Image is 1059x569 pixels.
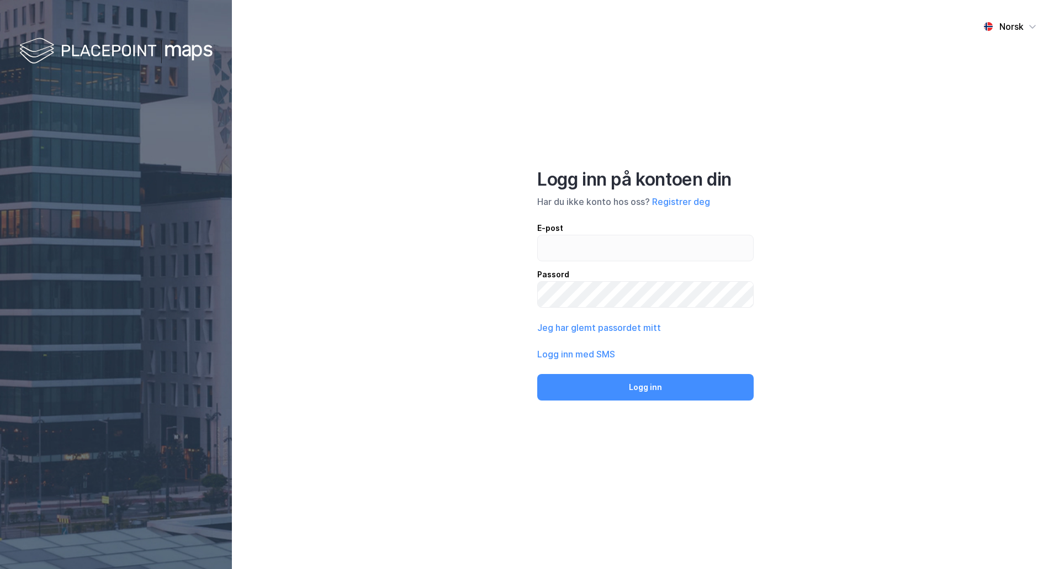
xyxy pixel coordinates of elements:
[19,35,213,68] img: logo-white.f07954bde2210d2a523dddb988cd2aa7.svg
[537,168,754,191] div: Logg inn på kontoen din
[537,321,661,334] button: Jeg har glemt passordet mitt
[537,374,754,401] button: Logg inn
[537,195,754,208] div: Har du ikke konto hos oss?
[537,222,754,235] div: E-post
[537,268,754,281] div: Passord
[537,347,615,361] button: Logg inn med SMS
[999,20,1024,33] div: Norsk
[652,195,710,208] button: Registrer deg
